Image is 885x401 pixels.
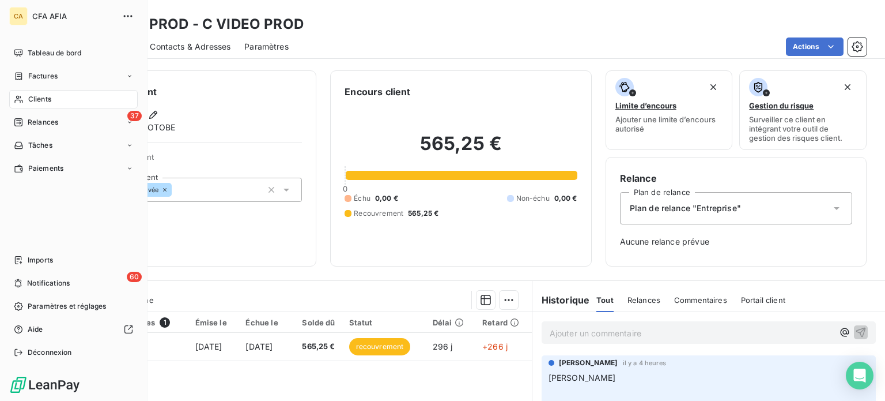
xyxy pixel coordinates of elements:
span: Factures [28,71,58,81]
span: Tout [596,295,614,305]
span: 37 [127,111,142,121]
h6: Encours client [345,85,410,99]
span: Ajouter une limite d’encours autorisé [615,115,723,133]
span: Notifications [27,278,70,288]
span: Clients [28,94,51,104]
span: Contacts & Adresses [150,41,230,53]
a: 37Relances [9,113,138,132]
span: [DATE] [195,342,222,351]
h6: Relance [620,171,852,185]
span: 296 j [433,342,453,351]
h2: 565,25 € [345,132,577,167]
div: Solde dû [297,318,335,327]
img: Logo LeanPay [9,376,81,394]
span: [DATE] [245,342,273,351]
span: 1 [160,317,170,328]
span: 60 [127,272,142,282]
span: Commentaires [674,295,727,305]
a: Paiements [9,159,138,178]
a: Clients [9,90,138,108]
span: 0,00 € [554,193,577,204]
button: Actions [786,38,844,56]
span: Relances [627,295,660,305]
span: Portail client [741,295,785,305]
div: Délai [433,318,468,327]
span: 565,25 € [408,208,438,219]
span: Paiements [28,163,63,174]
button: Gestion du risqueSurveiller ce client en intégrant votre outil de gestion des risques client. [739,70,867,150]
input: Ajouter une valeur [172,185,181,195]
span: Paramètres et réglages [28,301,106,312]
a: Factures [9,67,138,85]
h6: Informations client [70,85,302,99]
span: CFA AFIA [32,12,115,21]
span: [PERSON_NAME] [559,358,618,368]
div: Open Intercom Messenger [846,362,873,389]
span: Aucune relance prévue [620,236,852,248]
span: Aide [28,324,43,335]
div: Retard [482,318,525,327]
span: 565,25 € [297,341,335,353]
div: CA [9,7,28,25]
span: Déconnexion [28,347,72,358]
span: +266 j [482,342,508,351]
span: il y a 4 heures [623,359,666,366]
a: Aide [9,320,138,339]
span: recouvrement [349,338,411,355]
div: Échue le [245,318,283,327]
span: Gestion du risque [749,101,814,110]
h6: Historique [532,293,590,307]
span: 0,00 € [375,193,398,204]
a: Tableau de bord [9,44,138,62]
span: Plan de relance "Entreprise" [630,203,741,214]
a: Tâches [9,136,138,155]
a: Imports [9,251,138,269]
div: Émise le [195,318,232,327]
span: Échu [354,193,370,204]
span: Relances [28,117,58,128]
span: Propriétés Client [93,152,302,168]
button: Limite d’encoursAjouter une limite d’encours autorisé [606,70,733,150]
span: Tâches [28,140,52,151]
span: Recouvrement [354,208,403,219]
span: Miangaly RAKOTOBE [93,122,176,133]
span: Imports [28,255,53,265]
span: [PERSON_NAME] [549,373,616,383]
span: Limite d’encours [615,101,676,110]
a: Paramètres et réglages [9,297,138,316]
div: Statut [349,318,419,327]
span: Non-échu [516,193,550,204]
h3: VIDEO PROD - C VIDEO PROD [101,14,304,35]
span: 0 [343,184,347,193]
span: Tableau de bord [28,48,81,58]
span: Surveiller ce client en intégrant votre outil de gestion des risques client. [749,115,857,143]
span: Paramètres [244,41,289,53]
